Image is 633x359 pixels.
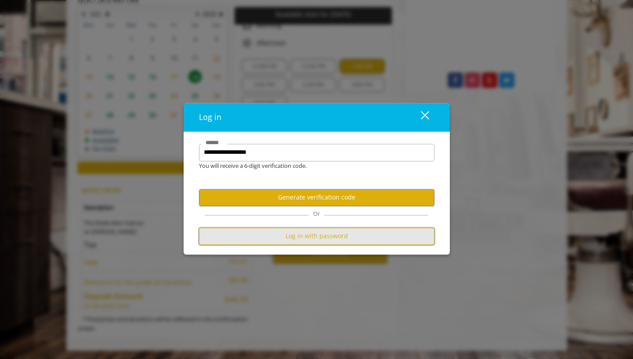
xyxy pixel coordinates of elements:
[411,111,428,124] div: close dialog
[405,108,434,126] button: close dialog
[199,112,221,122] span: Log in
[309,210,324,218] span: Or
[192,161,428,170] div: You will receive a 6-digit verification code.
[199,189,434,206] button: Generate verification code
[199,228,434,245] button: Log in with password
